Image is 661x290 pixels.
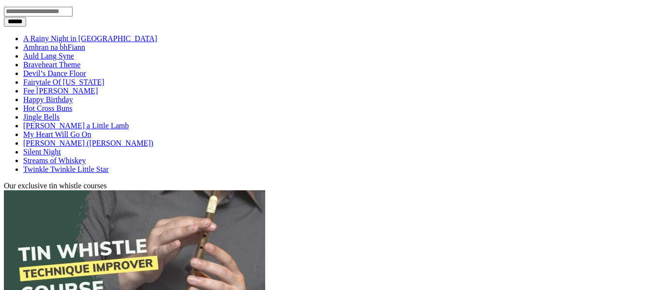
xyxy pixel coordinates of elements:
[23,122,129,130] a: [PERSON_NAME] a Little Lamb
[23,78,105,86] a: Fairytale Of [US_STATE]
[4,182,106,190] span: Our exclusive tin whistle courses
[23,148,61,156] a: Silent Night
[23,43,85,51] a: Amhran na bhFiann
[23,165,109,173] a: Twinkle Twinkle Little Star
[23,113,60,121] a: Jingle Bells
[23,139,153,147] a: [PERSON_NAME] ([PERSON_NAME])
[23,69,86,77] a: Devil’s Dance Floor
[23,34,157,43] a: A Rainy Night in [GEOGRAPHIC_DATA]
[23,52,74,60] a: Auld Lang Syne
[23,104,72,112] a: Hot Cross Buns
[23,87,98,95] a: Fee [PERSON_NAME]
[23,95,73,104] a: Happy Birthday
[23,130,91,138] a: My Heart Will Go On
[23,61,80,69] a: Braveheart Theme
[23,156,86,165] a: Streams of Whiskey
